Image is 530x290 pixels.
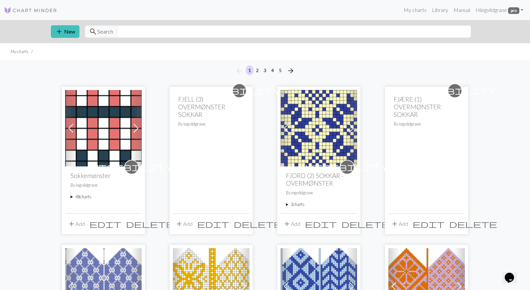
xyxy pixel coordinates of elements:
[65,90,142,166] img: måndagssokkar - 7 rep
[388,282,465,289] a: høgre vott: HAUSTFERIEVOTTAR
[173,282,249,289] a: høgre vott: SOMMARFUGLVOTTAR
[391,219,399,229] span: add
[413,85,496,96] span: visibility
[198,84,281,97] i: private
[11,48,29,55] li: My charts
[51,25,79,38] button: New
[175,219,183,229] span: add
[303,218,339,230] button: Edit
[276,65,284,75] button: 5
[195,218,231,230] button: Edit
[90,162,173,172] span: visibility
[124,218,176,230] button: Delete
[198,85,281,96] span: visibility
[55,27,63,36] span: add
[394,95,460,118] h2: FJÆRE (1) OVERMØNSTER SOKKAR
[508,7,519,14] span: pro
[246,65,254,75] button: 1
[394,121,460,127] p: By ingvildgrane
[70,194,136,200] summary: 48charts
[253,65,261,75] button: 2
[65,124,142,131] a: måndagssokkar - 7 rep
[281,282,357,289] a: høgre vott: HAVLUFT-VOTTAR
[388,218,410,230] button: Add
[67,219,75,229] span: add
[178,95,244,118] h2: FJELL (3) OVERMØNSTER SOKKAR
[429,3,451,17] a: Library
[305,220,337,228] i: Edit
[178,121,244,127] p: By ingvildgrane
[306,160,389,174] i: private
[283,219,291,229] span: add
[286,190,352,196] p: By ingvildgrane
[339,218,392,230] button: Delete
[89,219,121,229] span: edit
[413,219,445,229] span: edit
[87,218,124,230] button: Edit
[70,172,136,179] h2: Sokkemønster
[281,218,303,230] button: Add
[410,218,447,230] button: Edit
[281,124,357,131] a: FREDAGSSOKKAR - 24 rep
[413,220,445,228] i: Edit
[502,263,523,283] iframe: chat widget
[234,219,282,229] span: delete
[287,67,295,75] i: Next
[341,219,389,229] span: delete
[89,220,121,228] i: Edit
[173,218,195,230] button: Add
[305,219,337,229] span: edit
[286,172,352,187] h2: FJORD (2) SOKKAR - OVERMØNSTER
[126,219,174,229] span: delete
[401,3,429,17] a: My charts
[233,65,297,76] nav: Page navigation
[281,90,357,166] img: FREDAGSSOKKAR - 24 rep
[286,201,352,208] summary: 2charts
[447,218,499,230] button: Delete
[306,162,389,172] span: visibility
[4,6,57,14] img: Logo
[89,27,97,36] span: search
[413,84,496,97] i: private
[284,65,297,76] button: Next
[65,218,87,230] button: Add
[449,219,497,229] span: delete
[269,65,277,75] button: 4
[90,160,173,174] i: private
[197,220,229,228] i: Edit
[261,65,269,75] button: 3
[97,28,113,36] span: Search
[231,218,284,230] button: Delete
[197,219,229,229] span: edit
[65,282,142,289] a: høgre vott: LANGHELG-VOTTAR
[451,3,473,17] a: Manual
[70,182,136,188] p: By ingvildgrane
[473,3,526,17] a: Hiingvildgrane pro
[287,66,295,75] span: arrow_forward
